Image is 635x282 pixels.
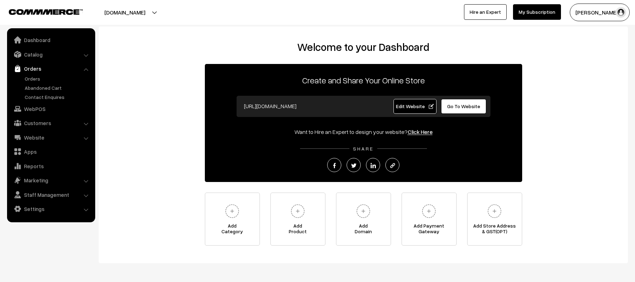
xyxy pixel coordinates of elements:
[9,160,93,172] a: Reports
[447,103,480,109] span: Go To Website
[9,48,93,61] a: Catalog
[402,193,457,246] a: Add PaymentGateway
[9,34,93,46] a: Dashboard
[336,193,391,246] a: AddDomain
[9,9,83,14] img: COMMMERCE
[9,202,93,215] a: Settings
[270,193,325,246] a: AddProduct
[222,201,242,221] img: plus.svg
[402,223,456,237] span: Add Payment Gateway
[9,145,93,158] a: Apps
[467,193,522,246] a: Add Store Address& GST(OPT)
[513,4,561,20] a: My Subscription
[9,62,93,75] a: Orders
[464,4,507,20] a: Hire an Expert
[205,223,260,237] span: Add Category
[354,201,373,221] img: plus.svg
[393,99,436,114] a: Edit Website
[205,74,522,87] p: Create and Share Your Online Store
[419,201,439,221] img: plus.svg
[441,99,487,114] a: Go To Website
[9,131,93,144] a: Website
[616,7,626,18] img: user
[205,193,260,246] a: AddCategory
[23,93,93,101] a: Contact Enquires
[9,7,71,16] a: COMMMERCE
[271,223,325,237] span: Add Product
[9,188,93,201] a: Staff Management
[9,117,93,129] a: Customers
[9,102,93,115] a: WebPOS
[396,103,434,109] span: Edit Website
[336,223,391,237] span: Add Domain
[106,41,621,53] h2: Welcome to your Dashboard
[23,84,93,92] a: Abandoned Cart
[468,223,522,237] span: Add Store Address & GST(OPT)
[23,75,93,82] a: Orders
[485,201,504,221] img: plus.svg
[205,128,522,136] div: Want to Hire an Expert to design your website?
[9,174,93,187] a: Marketing
[349,146,377,152] span: SHARE
[570,4,630,21] button: [PERSON_NAME]
[408,128,433,135] a: Click Here
[80,4,170,21] button: [DOMAIN_NAME]
[288,201,307,221] img: plus.svg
